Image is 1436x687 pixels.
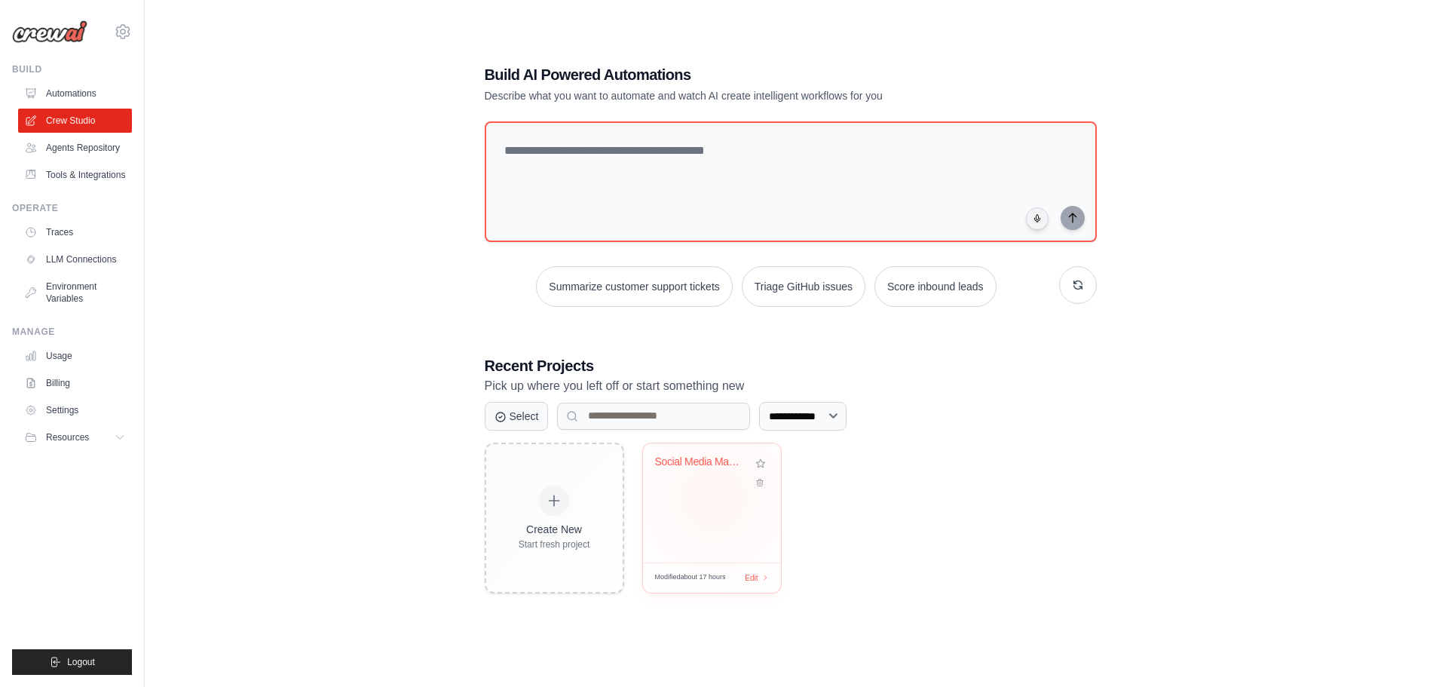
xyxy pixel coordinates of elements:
[742,266,865,307] button: Triage GitHub issues
[519,522,590,537] div: Create New
[752,455,769,472] button: Add to favorites
[1059,266,1097,304] button: Get new suggestions
[485,88,991,103] p: Describe what you want to automate and watch AI create intelligent workflows for you
[519,538,590,551] div: Start fresh project
[18,344,132,368] a: Usage
[12,649,132,675] button: Logout
[655,572,726,583] span: Modified about 17 hours
[874,266,997,307] button: Score inbound leads
[18,81,132,106] a: Automations
[18,247,132,271] a: LLM Connections
[18,274,132,311] a: Environment Variables
[655,455,746,469] div: Social Media Management Automation
[12,202,132,214] div: Operate
[485,355,1097,376] h3: Recent Projects
[1026,207,1049,230] button: Click to speak your automation idea
[12,326,132,338] div: Manage
[752,475,769,490] button: Delete project
[485,64,991,85] h1: Build AI Powered Automations
[745,572,758,584] span: Edit
[12,63,132,75] div: Build
[67,656,95,668] span: Logout
[18,425,132,449] button: Resources
[536,266,732,307] button: Summarize customer support tickets
[485,376,1097,396] p: Pick up where you left off or start something new
[12,20,87,43] img: Logo
[485,402,549,431] button: Select
[18,220,132,244] a: Traces
[18,163,132,187] a: Tools & Integrations
[46,431,89,443] span: Resources
[18,136,132,160] a: Agents Repository
[18,109,132,133] a: Crew Studio
[18,398,132,422] a: Settings
[18,371,132,395] a: Billing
